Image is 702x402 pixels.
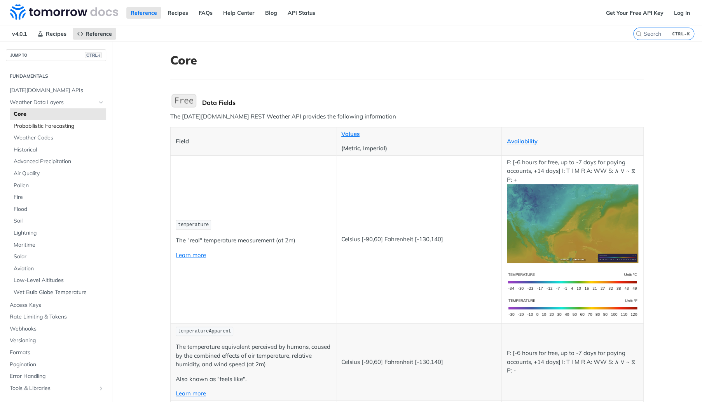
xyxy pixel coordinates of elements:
[10,156,106,167] a: Advanced Precipitation
[10,204,106,215] a: Flood
[10,349,104,357] span: Formats
[14,193,104,201] span: Fire
[602,7,668,19] a: Get Your Free API Key
[10,227,106,239] a: Lightning
[10,87,104,94] span: [DATE][DOMAIN_NAME] APIs
[219,7,259,19] a: Help Center
[10,313,104,321] span: Rate Limiting & Tokens
[6,335,106,346] a: Versioning
[85,52,102,58] span: CTRL-/
[6,49,106,61] button: JUMP TOCTRL-/
[10,337,104,345] span: Versioning
[10,372,104,380] span: Error Handling
[10,361,104,369] span: Pagination
[163,7,192,19] a: Recipes
[126,7,161,19] a: Reference
[507,349,638,375] p: F: [-6 hours for free, up to -7 days for paying accounts, +14 days] I: T I M R A: WW S: ∧ ∨ ~ ⧖ P: -
[10,191,106,203] a: Fire
[341,130,360,137] a: Values
[261,7,281,19] a: Blog
[6,311,106,323] a: Rate Limiting & Tokens
[14,229,104,237] span: Lightning
[14,289,104,296] span: Wet Bulb Globe Temperature
[98,385,104,392] button: Show subpages for Tools & Libraries
[636,31,642,37] svg: Search
[6,371,106,382] a: Error Handling
[10,99,96,106] span: Weather Data Layers
[178,222,209,228] span: temperature
[10,168,106,179] a: Air Quality
[10,120,106,132] a: Probabilistic Forecasting
[6,359,106,371] a: Pagination
[14,205,104,213] span: Flood
[14,158,104,165] span: Advanced Precipitation
[176,390,206,397] a: Learn more
[14,241,104,249] span: Maritime
[10,275,106,286] a: Low-Level Altitudes
[14,146,104,154] span: Historical
[194,7,217,19] a: FAQs
[6,323,106,335] a: Webhooks
[670,7,694,19] a: Log In
[14,182,104,190] span: Pollen
[170,112,644,121] p: The [DATE][DOMAIN_NAME] REST Weather API provides the following information
[507,137,538,145] a: Availability
[10,108,106,120] a: Core
[10,287,106,298] a: Wet Bulb Globe Temperature
[202,99,644,106] div: Data Fields
[8,28,31,40] span: v4.0.1
[6,299,106,311] a: Access Keys
[10,325,104,333] span: Webhooks
[507,277,638,285] span: Expand image
[14,217,104,225] span: Soil
[10,215,106,227] a: Soil
[176,375,331,384] p: Also known as "feels like".
[10,4,118,20] img: Tomorrow.io Weather API Docs
[10,180,106,191] a: Pollen
[98,99,104,106] button: Hide subpages for Weather Data Layers
[507,158,638,263] p: F: [-6 hours for free, up to -7 days for paying accounts, +14 days] I: T I M R A: WW S: ∧ ∨ ~ ⧖ P: +
[507,219,638,227] span: Expand image
[341,235,496,244] p: Celsius [-90,60] Fahrenheit [-130,140]
[507,303,638,311] span: Expand image
[283,7,320,19] a: API Status
[14,265,104,273] span: Aviation
[10,132,106,144] a: Weather Codes
[176,251,206,259] a: Learn more
[10,301,104,309] span: Access Keys
[341,144,496,153] p: (Metric, Imperial)
[33,28,71,40] a: Recipes
[14,170,104,178] span: Air Quality
[6,383,106,394] a: Tools & LibrariesShow subpages for Tools & Libraries
[14,110,104,118] span: Core
[170,53,644,67] h1: Core
[176,236,331,245] p: The "real" temperature measurement (at 2m)
[46,30,66,37] span: Recipes
[10,144,106,156] a: Historical
[73,28,116,40] a: Reference
[14,122,104,130] span: Probabilistic Forecasting
[6,85,106,96] a: [DATE][DOMAIN_NAME] APIs
[6,97,106,108] a: Weather Data LayersHide subpages for Weather Data Layers
[6,347,106,358] a: Formats
[10,385,96,392] span: Tools & Libraries
[14,277,104,284] span: Low-Level Altitudes
[10,251,106,263] a: Solar
[6,73,106,80] h2: Fundamentals
[86,30,112,37] span: Reference
[10,263,106,275] a: Aviation
[14,134,104,142] span: Weather Codes
[176,137,331,146] p: Field
[14,253,104,261] span: Solar
[178,329,231,334] span: temperatureApparent
[176,343,331,369] p: The temperature equivalent perceived by humans, caused by the combined effects of air temperature...
[341,358,496,367] p: Celsius [-90,60] Fahrenheit [-130,140]
[10,239,106,251] a: Maritime
[670,30,692,38] kbd: CTRL-K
